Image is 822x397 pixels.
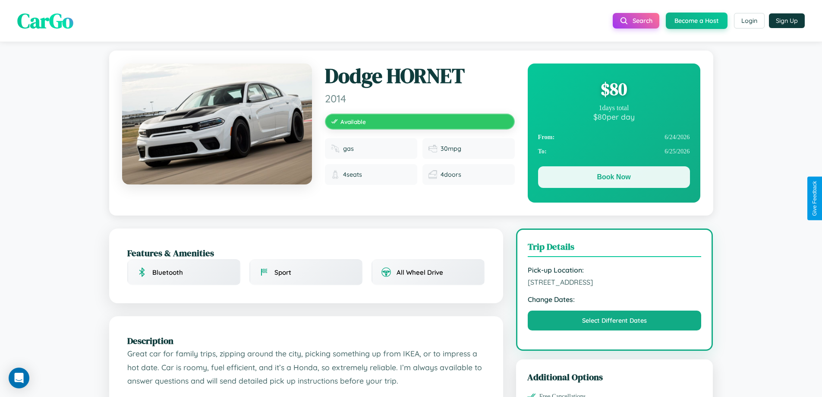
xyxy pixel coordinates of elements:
p: Great car for family trips, zipping around the city, picking something up from IKEA, or to impres... [127,347,485,388]
button: Sign Up [769,13,805,28]
span: gas [343,145,354,152]
span: 4 seats [343,171,362,178]
h1: Dodge HORNET [325,64,515,89]
button: Login [734,13,765,29]
button: Book Now [538,166,690,188]
span: Search [633,17,652,25]
img: Doors [428,170,437,179]
div: 6 / 25 / 2026 [538,144,690,159]
strong: Pick-up Location: [528,266,702,274]
span: Bluetooth [152,268,183,276]
span: Sport [274,268,291,276]
span: CarGo [17,6,73,35]
img: Fuel efficiency [428,144,437,153]
span: [STREET_ADDRESS] [528,278,702,286]
img: Dodge HORNET 2014 [122,64,312,184]
div: $ 80 [538,77,690,101]
div: Give Feedback [812,181,818,216]
h2: Features & Amenities [127,247,485,259]
button: Search [613,13,659,29]
strong: Change Dates: [528,295,702,304]
div: $ 80 per day [538,112,690,121]
button: Become a Host [666,13,728,29]
div: 1 days total [538,104,690,112]
span: Available [340,118,366,125]
h3: Additional Options [527,371,702,383]
img: Seats [331,170,340,179]
img: Fuel type [331,144,340,153]
h2: Description [127,334,485,347]
h3: Trip Details [528,240,702,257]
div: Open Intercom Messenger [9,368,29,388]
button: Select Different Dates [528,311,702,330]
span: 2014 [325,92,515,105]
span: 30 mpg [441,145,461,152]
strong: From: [538,133,555,141]
strong: To: [538,148,547,155]
span: 4 doors [441,171,461,178]
div: 6 / 24 / 2026 [538,130,690,144]
span: All Wheel Drive [397,268,443,276]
